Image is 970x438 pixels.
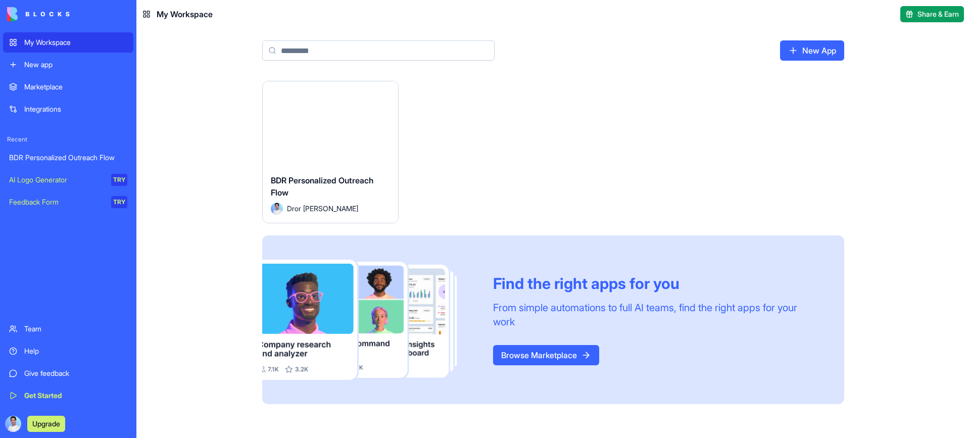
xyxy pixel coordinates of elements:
[24,346,127,356] div: Help
[262,81,399,223] a: BDR Personalized Outreach FlowAvatarDror [PERSON_NAME]
[27,416,65,432] button: Upgrade
[287,203,358,214] span: Dror [PERSON_NAME]
[24,391,127,401] div: Get Started
[3,55,133,75] a: New app
[9,197,104,207] div: Feedback Form
[24,37,127,47] div: My Workspace
[780,40,844,61] a: New App
[917,9,959,19] span: Share & Earn
[3,135,133,143] span: Recent
[900,6,964,22] button: Share & Earn
[24,368,127,378] div: Give feedback
[3,32,133,53] a: My Workspace
[3,319,133,339] a: Team
[493,301,820,329] div: From simple automations to full AI teams, find the right apps for your work
[262,260,477,380] img: Frame_181_egmpey.png
[493,274,820,293] div: Find the right apps for you
[24,324,127,334] div: Team
[3,170,133,190] a: AI Logo GeneratorTRY
[9,153,127,163] div: BDR Personalized Outreach Flow
[3,363,133,383] a: Give feedback
[271,203,283,215] img: Avatar
[7,7,70,21] img: logo
[271,175,373,198] span: BDR Personalized Outreach Flow
[24,104,127,114] div: Integrations
[24,82,127,92] div: Marketplace
[111,174,127,186] div: TRY
[24,60,127,70] div: New app
[3,148,133,168] a: BDR Personalized Outreach Flow
[9,175,104,185] div: AI Logo Generator
[157,8,213,20] span: My Workspace
[3,192,133,212] a: Feedback FormTRY
[3,77,133,97] a: Marketplace
[3,99,133,119] a: Integrations
[5,416,21,432] img: ACg8ocJe9gzVsr368_XWKPXoMQFmWIu3RKhwJqcZN6YsArLBWYAy31o=s96-c
[3,341,133,361] a: Help
[493,345,599,365] a: Browse Marketplace
[27,418,65,428] a: Upgrade
[111,196,127,208] div: TRY
[3,385,133,406] a: Get Started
